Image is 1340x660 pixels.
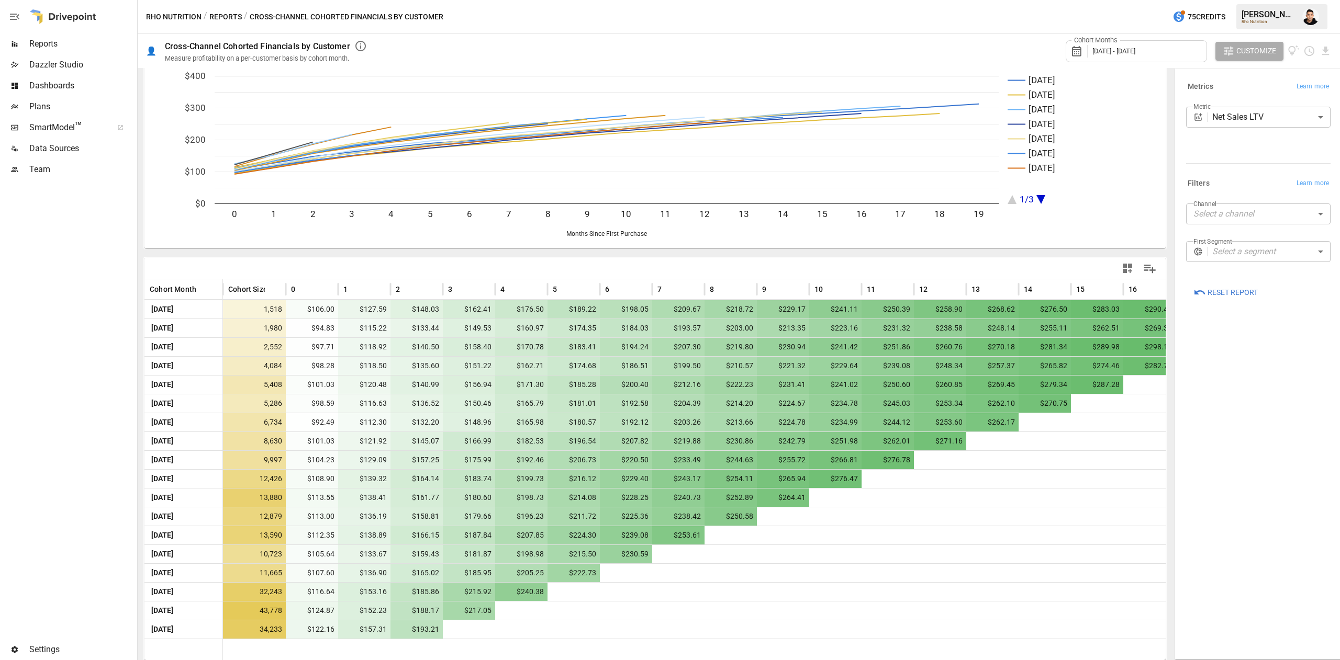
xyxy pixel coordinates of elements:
[150,432,217,450] span: [DATE]
[448,375,493,394] span: $156.94
[657,451,702,469] span: $233.49
[814,432,859,450] span: $251.98
[1024,375,1069,394] span: $279.34
[228,413,284,431] span: 6,734
[657,284,662,294] span: 7
[165,54,349,62] div: Measure profitability on a per-customer basis by cohort month.
[762,488,807,507] span: $264.41
[448,488,493,507] span: $180.60
[558,282,573,297] button: Sort
[657,413,702,431] span: $203.26
[553,488,598,507] span: $214.08
[1092,47,1135,55] span: [DATE] - [DATE]
[150,375,217,394] span: [DATE]
[1302,8,1319,25] div: Francisco Sanchez
[343,394,388,413] span: $116.63
[1208,286,1258,299] span: Reset Report
[867,338,912,356] span: $251.86
[814,375,859,394] span: $241.02
[710,432,755,450] span: $230.86
[1242,9,1296,19] div: [PERSON_NAME]
[204,10,207,24] div: /
[291,394,336,413] span: $98.59
[605,470,650,488] span: $229.40
[1193,102,1211,111] label: Metric
[919,394,964,413] span: $253.34
[343,375,388,394] span: $120.48
[506,209,511,219] text: 7
[605,338,650,356] span: $194.24
[310,209,316,219] text: 2
[657,488,702,507] span: $240.73
[291,451,336,469] span: $104.23
[1297,82,1329,92] span: Learn more
[144,60,1150,248] div: A chart.
[150,357,217,375] span: [DATE]
[919,357,964,375] span: $248.34
[762,413,807,431] span: $224.78
[500,375,545,394] span: $171.30
[710,394,755,413] span: $214.20
[401,282,416,297] button: Sort
[150,488,217,507] span: [DATE]
[710,300,755,318] span: $218.72
[657,338,702,356] span: $207.30
[710,338,755,356] span: $219.80
[553,375,598,394] span: $185.28
[715,282,730,297] button: Sort
[610,282,625,297] button: Sort
[553,394,598,413] span: $181.01
[165,41,350,51] div: Cross-Channel Cohorted Financials by Customer
[553,470,598,488] span: $216.12
[919,375,964,394] span: $260.85
[605,394,650,413] span: $192.58
[710,488,755,507] span: $252.89
[657,357,702,375] span: $199.50
[291,413,336,431] span: $92.49
[1303,45,1315,57] button: Schedule report
[1215,42,1283,61] button: Customize
[396,319,441,337] span: $133.44
[146,10,202,24] button: Rho Nutrition
[343,488,388,507] span: $138.41
[296,282,311,297] button: Sort
[343,338,388,356] span: $118.92
[1188,178,1210,189] h6: Filters
[824,282,839,297] button: Sort
[228,319,284,337] span: 1,980
[814,357,859,375] span: $229.64
[1320,45,1332,57] button: Download report
[271,209,276,219] text: 1
[762,470,807,488] span: $265.94
[1029,104,1055,115] text: [DATE]
[448,357,493,375] span: $151.22
[266,282,281,297] button: Sort
[197,282,212,297] button: Sort
[500,284,505,294] span: 4
[553,319,598,337] span: $174.35
[1129,357,1174,375] span: $282.75
[739,209,749,219] text: 13
[396,470,441,488] span: $164.14
[1288,42,1300,61] button: View documentation
[1024,319,1069,337] span: $255.11
[185,166,206,177] text: $100
[971,357,1017,375] span: $257.37
[1212,246,1276,256] em: Select a segment
[971,413,1017,431] span: $262.17
[767,282,782,297] button: Sort
[1024,338,1069,356] span: $281.34
[657,300,702,318] span: $209.67
[1242,19,1296,24] div: Rho Nutrition
[971,375,1017,394] span: $269.45
[185,103,206,113] text: $300
[448,451,493,469] span: $175.99
[1193,237,1232,246] label: First Segment
[605,375,650,394] span: $200.40
[867,451,912,469] span: $276.78
[553,300,598,318] span: $189.22
[195,198,206,209] text: $0
[228,284,267,294] span: Cohort Size
[814,413,859,431] span: $234.99
[1029,119,1055,129] text: [DATE]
